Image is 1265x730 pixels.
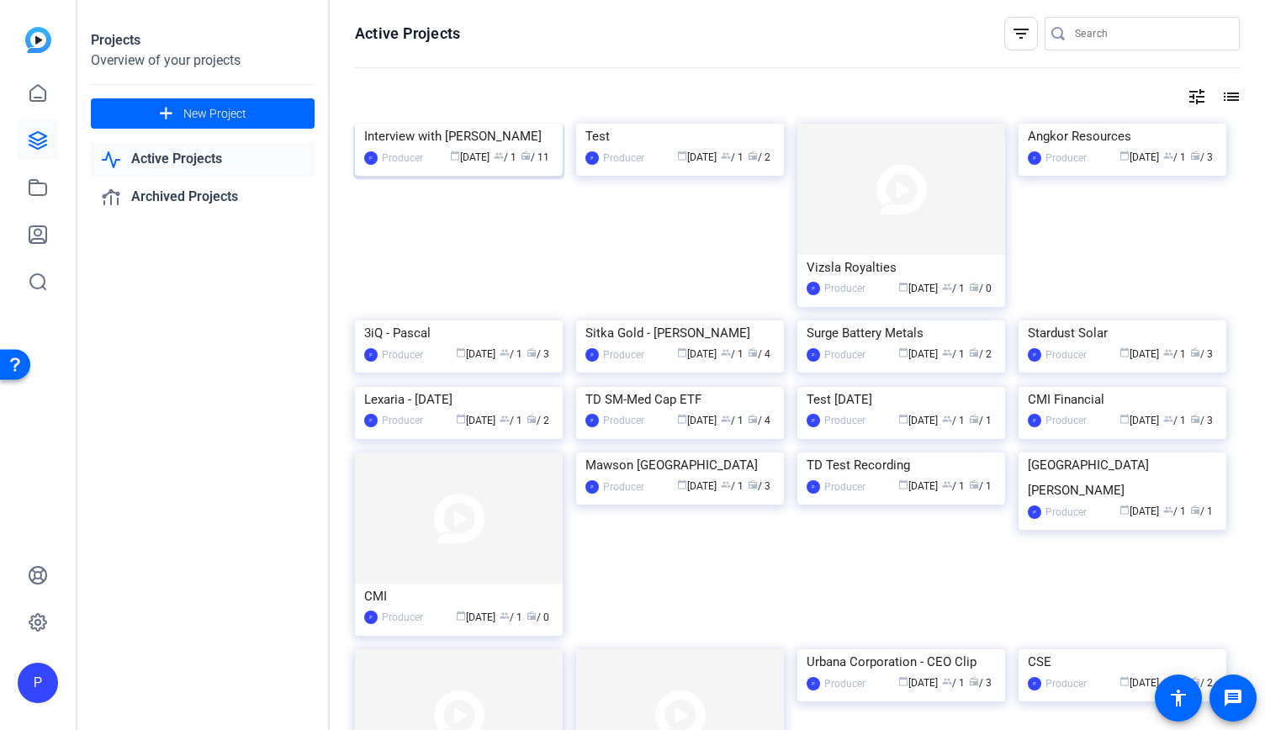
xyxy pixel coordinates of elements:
span: group [1163,347,1173,357]
span: radio [969,282,979,292]
span: [DATE] [898,480,938,492]
span: group [942,676,952,686]
span: calendar_today [677,479,687,489]
div: Lexaria - [DATE] [364,387,553,412]
span: group [721,479,731,489]
span: / 3 [748,480,770,492]
mat-icon: tune [1187,87,1207,107]
div: CMI [364,584,553,609]
span: group [942,282,952,292]
div: P [1028,151,1041,165]
span: group [500,611,510,621]
span: group [721,414,731,424]
div: Test [DATE] [807,387,996,412]
div: P [364,151,378,165]
span: / 1 [721,348,744,360]
div: Stardust Solar [1028,320,1217,346]
span: / 3 [1190,348,1213,360]
div: P [585,151,599,165]
mat-icon: accessibility [1168,688,1188,708]
span: / 1 [721,480,744,492]
span: group [500,414,510,424]
span: / 3 [1190,415,1213,426]
span: / 3 [527,348,549,360]
input: Search [1075,24,1226,44]
div: TD Test Recording [807,452,996,478]
span: / 1 [494,151,516,163]
div: Projects [91,30,315,50]
span: / 4 [748,348,770,360]
span: / 1 [942,283,965,294]
span: / 1 [942,677,965,689]
div: Producer [824,479,865,495]
span: [DATE] [1119,151,1159,163]
div: P [585,348,599,362]
span: radio [527,414,537,424]
span: group [721,347,731,357]
div: P [364,348,378,362]
span: radio [1190,414,1200,424]
div: P [807,348,820,362]
div: P [1028,414,1041,427]
span: calendar_today [1119,347,1130,357]
span: radio [969,479,979,489]
span: [DATE] [898,283,938,294]
h1: Active Projects [355,24,460,44]
div: P [807,677,820,690]
span: / 1 [1163,415,1186,426]
a: Active Projects [91,142,315,177]
span: [DATE] [1119,348,1159,360]
span: / 1 [1190,505,1213,517]
span: calendar_today [898,282,908,292]
div: Vizsla Royalties [807,255,996,280]
span: radio [1190,505,1200,515]
div: 3iQ - Pascal [364,320,553,346]
span: calendar_today [1119,151,1130,161]
span: / 1 [969,415,992,426]
span: [DATE] [677,415,717,426]
span: / 2 [969,348,992,360]
span: radio [1190,347,1200,357]
span: calendar_today [1119,676,1130,686]
mat-icon: list [1220,87,1240,107]
div: Producer [603,412,644,429]
span: [DATE] [456,348,495,360]
span: / 1 [1163,505,1186,517]
div: Producer [382,412,423,429]
span: radio [969,676,979,686]
img: blue-gradient.svg [25,27,51,53]
span: / 1 [942,348,965,360]
div: Producer [1045,675,1087,692]
span: calendar_today [898,414,908,424]
span: calendar_today [677,347,687,357]
span: radio [748,151,758,161]
span: / 2 [527,415,549,426]
span: radio [969,347,979,357]
button: New Project [91,98,315,129]
span: group [494,151,504,161]
span: group [1163,414,1173,424]
span: [DATE] [898,348,938,360]
div: P [585,414,599,427]
span: [DATE] [456,415,495,426]
span: / 1 [942,480,965,492]
span: group [1163,505,1173,515]
span: radio [527,611,537,621]
div: CSE [1028,649,1217,674]
div: P [807,282,820,295]
div: Overview of your projects [91,50,315,71]
div: Producer [382,346,423,363]
span: [DATE] [677,480,717,492]
a: Archived Projects [91,180,315,214]
span: [DATE] [898,415,938,426]
span: [DATE] [677,151,717,163]
span: calendar_today [456,347,466,357]
div: Producer [603,346,644,363]
span: radio [1190,151,1200,161]
span: / 3 [1190,151,1213,163]
span: calendar_today [898,347,908,357]
div: P [364,414,378,427]
div: Producer [603,150,644,167]
span: radio [527,347,537,357]
div: Surge Battery Metals [807,320,996,346]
